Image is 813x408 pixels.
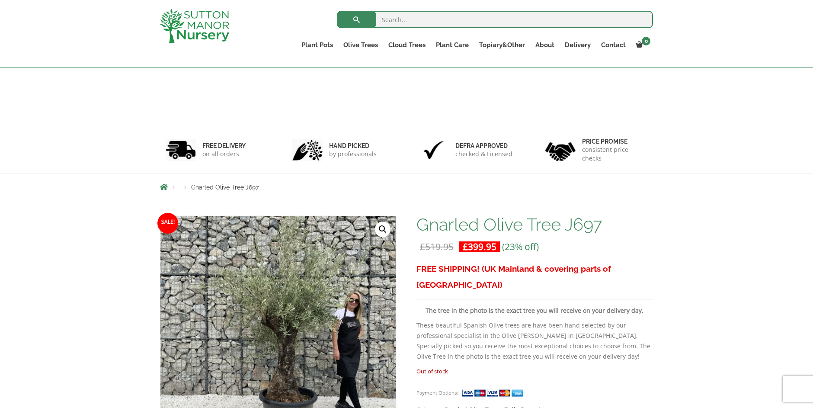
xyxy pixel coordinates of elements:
p: Out of stock [416,366,653,376]
p: checked & Licensed [455,150,512,158]
a: Olive Trees [338,39,383,51]
a: Contact [596,39,631,51]
input: Search... [337,11,653,28]
span: Sale! [157,213,178,234]
a: View full-screen image gallery [375,222,390,237]
img: 3.jpg [419,139,449,161]
bdi: 399.95 [463,241,496,253]
p: consistent price checks [582,145,648,163]
a: Plant Care [431,39,474,51]
small: Payment Options: [416,389,458,396]
img: 4.jpg [545,137,576,163]
h6: FREE DELIVERY [202,142,246,150]
span: (23% off) [502,241,539,253]
a: Delivery [560,39,596,51]
img: payment supported [461,389,526,398]
span: £ [463,241,468,253]
a: Cloud Trees [383,39,431,51]
a: About [530,39,560,51]
h6: Defra approved [455,142,512,150]
span: Gnarled Olive Tree J697 [191,184,259,191]
img: 2.jpg [292,139,323,161]
p: These beautiful Spanish Olive trees are have been hand selected by our professional specialist in... [416,320,653,362]
h6: Price promise [582,138,648,145]
span: £ [420,241,425,253]
p: by professionals [329,150,377,158]
strong: The tree in the photo is the exact tree you will receive on your delivery day. [426,306,643,315]
img: logo [160,9,229,43]
p: on all orders [202,150,246,158]
a: 0 [631,39,653,51]
a: Topiary&Other [474,39,530,51]
img: 1.jpg [166,139,196,161]
a: Plant Pots [296,39,338,51]
span: 0 [642,37,650,45]
h6: hand picked [329,142,377,150]
bdi: 519.95 [420,241,454,253]
nav: Breadcrumbs [160,183,653,190]
h3: FREE SHIPPING! (UK Mainland & covering parts of [GEOGRAPHIC_DATA]) [416,261,653,293]
h1: Gnarled Olive Tree J697 [416,215,653,234]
